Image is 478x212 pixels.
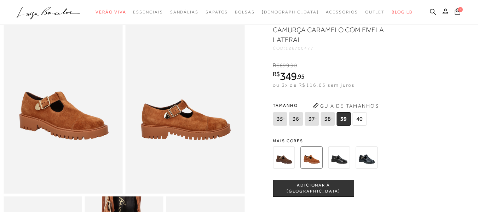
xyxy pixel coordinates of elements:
h1: [PERSON_NAME] TRATORADO EM CAMURÇA CARAMELO COM FIVELA LATERAL [273,15,405,45]
div: CÓD: [273,46,414,50]
i: , [296,73,305,80]
button: ADICIONAR À [GEOGRAPHIC_DATA] [273,180,354,197]
span: Sapatos [206,10,228,15]
img: SAPATO SOLA TRATORADA CROCO PRETO [356,147,378,168]
a: categoryNavScreenReaderText [365,6,385,19]
span: 38 [321,112,335,126]
img: MOCASSIM TRATORADO EM CAMURÇA CAFÉ COM FIVELA LATERAL [273,147,295,168]
span: 126700477 [286,46,314,51]
span: Acessórios [326,10,358,15]
span: 36 [289,112,303,126]
a: categoryNavScreenReaderText [170,6,198,19]
i: R$ [273,62,280,69]
span: 4 [458,7,463,12]
a: noSubCategoriesText [262,6,319,19]
a: categoryNavScreenReaderText [206,6,228,19]
i: , [289,62,297,69]
img: image [126,15,245,194]
span: Bolsas [235,10,255,15]
span: 699 [280,62,289,69]
i: R$ [273,71,280,77]
span: Sandálias [170,10,198,15]
button: 4 [453,8,462,17]
span: 39 [336,112,351,126]
span: 35 [273,112,287,126]
span: BLOG LB [392,10,412,15]
span: Verão Viva [96,10,126,15]
span: 37 [305,112,319,126]
img: image [4,15,123,194]
span: Tamanho [273,100,368,111]
span: 90 [290,62,297,69]
span: Essenciais [133,10,163,15]
a: categoryNavScreenReaderText [96,6,126,19]
span: [DEMOGRAPHIC_DATA] [262,10,319,15]
img: MOCASSIM TRATORADO EM COURO PRETO COM FIVELA LATERAL [328,147,350,168]
span: 95 [298,73,305,80]
img: MOCASSIM TRATORADO EM CAMURÇA CARAMELO COM FIVELA LATERAL [300,147,322,168]
span: ADICIONAR À [GEOGRAPHIC_DATA] [273,182,354,195]
span: Mais cores [273,139,450,143]
button: Guia de Tamanhos [310,100,381,111]
a: categoryNavScreenReaderText [326,6,358,19]
span: 349 [280,70,296,82]
span: 40 [352,112,367,126]
span: Outlet [365,10,385,15]
a: categoryNavScreenReaderText [133,6,163,19]
a: categoryNavScreenReaderText [235,6,255,19]
a: BLOG LB [392,6,412,19]
span: ou 3x de R$116,65 sem juros [273,82,355,88]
